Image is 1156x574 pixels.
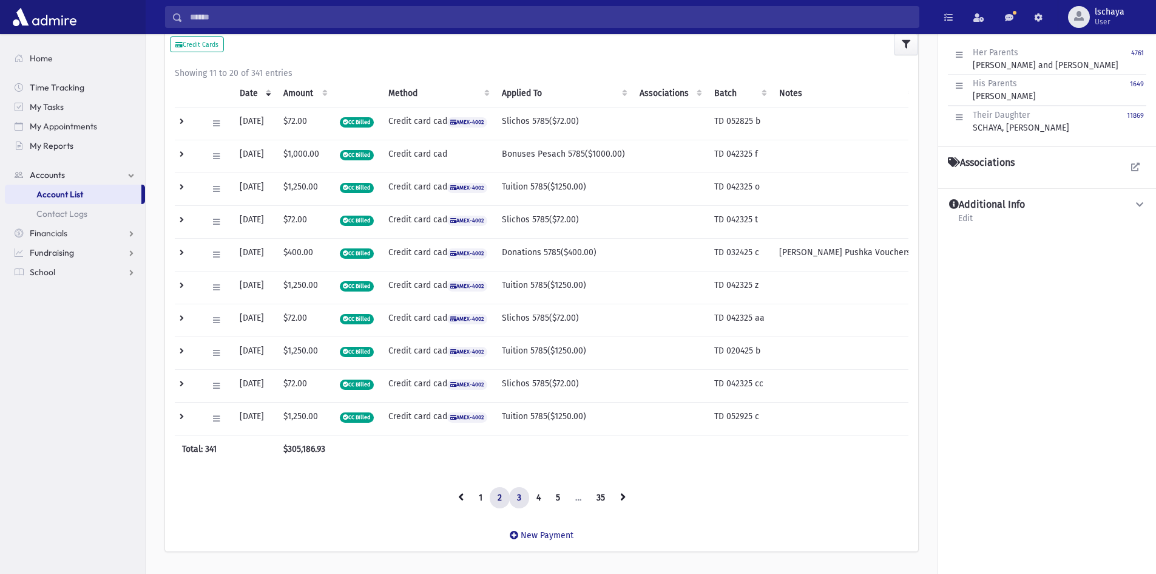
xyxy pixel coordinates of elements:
[30,247,74,258] span: Fundraising
[1131,46,1144,72] a: 4761
[232,140,276,173] td: [DATE]
[30,140,73,151] span: My Reports
[340,150,374,160] span: CC Billed
[381,173,495,205] td: Credit card cad
[707,205,772,238] td: TD 042325 t
[529,487,549,509] a: 4
[276,80,333,108] th: Amount: activate to sort column ascending
[340,380,374,390] span: CC Billed
[340,281,374,292] span: CC Billed
[707,402,772,435] td: TD 052925 c
[973,78,1017,89] span: His Parents
[10,5,79,29] img: AdmirePro
[5,185,141,204] a: Account List
[381,107,495,140] td: Credit card cad
[447,281,487,292] span: AMEX-4002
[509,487,529,509] a: 3
[232,402,276,435] td: [DATE]
[707,271,772,304] td: TD 042325 z
[471,487,490,509] a: 1
[973,77,1036,103] div: [PERSON_NAME]
[707,304,772,337] td: TD 042325 aa
[1095,17,1124,27] span: User
[495,304,632,337] td: Slichos 5785($72.00)
[340,314,374,324] span: CC Billed
[495,271,632,304] td: Tuition 5785($1250.00)
[232,80,276,108] th: Date: activate to sort column ascending
[30,82,84,93] span: Time Tracking
[495,337,632,369] td: Tuition 5785($1250.00)
[5,243,145,262] a: Fundraising
[232,369,276,402] td: [DATE]
[1131,49,1144,57] small: 4761
[949,199,1025,211] h4: Additional Info
[5,165,145,185] a: Accounts
[276,369,333,402] td: $72.00
[381,402,495,435] td: Credit card cad
[973,109,1069,134] div: SCHAYA, [PERSON_NAME]
[276,304,333,337] td: $72.00
[232,238,276,271] td: [DATE]
[447,380,487,390] span: AMEX-4002
[381,140,495,173] td: Credit card cad
[495,402,632,435] td: Tuition 5785($1250.00)
[340,248,374,259] span: CC Billed
[175,41,218,49] small: Credit Cards
[5,204,145,224] a: Contact Logs
[707,107,772,140] td: TD 052825 b
[707,173,772,205] td: TD 042325 o
[36,208,87,219] span: Contact Logs
[958,211,973,233] a: Edit
[276,402,333,435] td: $1,250.00
[495,80,632,108] th: Applied To: activate to sort column ascending
[232,173,276,205] td: [DATE]
[495,369,632,402] td: Slichos 5785($72.00)
[276,205,333,238] td: $72.00
[707,80,772,108] th: Batch: activate to sort column ascending
[495,238,632,271] td: Donations 5785($400.00)
[381,80,495,108] th: Method: activate to sort column ascending
[381,238,495,271] td: Credit card cad
[707,337,772,369] td: TD 020425 b
[30,53,53,64] span: Home
[340,183,374,193] span: CC Billed
[276,337,333,369] td: $1,250.00
[175,435,276,463] th: Total: 341
[175,67,908,80] div: Showing 11 to 20 of 341 entries
[232,107,276,140] td: [DATE]
[5,78,145,97] a: Time Tracking
[170,36,224,52] button: Credit Cards
[276,435,333,463] th: $305,186.93
[276,140,333,173] td: $1,000.00
[490,487,510,509] a: 2
[495,140,632,173] td: Bonuses Pesach 5785($1000.00)
[30,169,65,180] span: Accounts
[232,337,276,369] td: [DATE]
[447,117,487,128] span: AMEX-4002
[1130,80,1144,88] small: 1649
[5,224,145,243] a: Financials
[447,183,487,193] span: AMEX-4002
[1130,77,1144,103] a: 1649
[381,205,495,238] td: Credit card cad
[447,347,487,357] span: AMEX-4002
[381,369,495,402] td: Credit card cad
[948,199,1146,211] button: Additional Info
[1127,109,1144,134] a: 11869
[447,248,487,259] span: AMEX-4002
[232,304,276,337] td: [DATE]
[447,216,487,226] span: AMEX-4002
[707,140,772,173] td: TD 042325 f
[30,121,97,132] span: My Appointments
[495,173,632,205] td: Tuition 5785($1250.00)
[36,189,83,200] span: Account List
[1127,112,1144,120] small: 11869
[548,487,568,509] a: 5
[381,304,495,337] td: Credit card cad
[632,80,707,108] th: Associations: activate to sort column ascending
[340,347,374,357] span: CC Billed
[495,107,632,140] td: Slichos 5785($72.00)
[5,49,145,68] a: Home
[5,262,145,282] a: School
[707,238,772,271] td: TD 032425 c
